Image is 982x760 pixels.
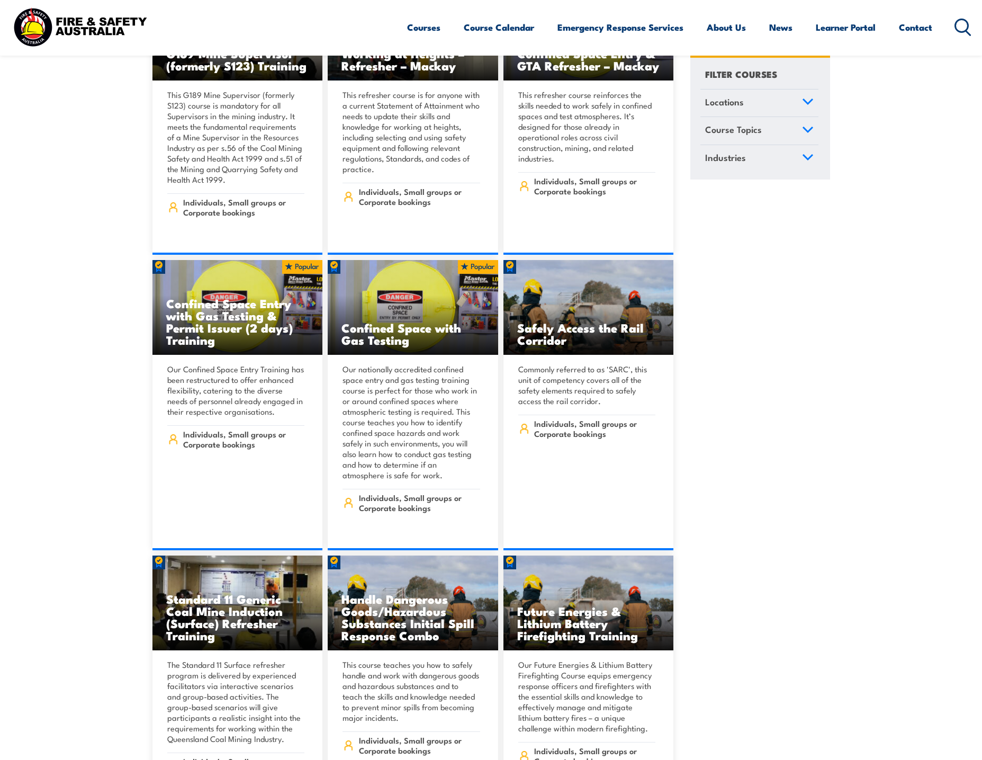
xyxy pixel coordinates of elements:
h3: Confined Space Entry & GTA Refresher – Mackay [517,47,660,71]
p: Our Future Energies & Lithium Battery Firefighting Course equips emergency response officers and ... [518,659,656,734]
p: Our nationally accredited confined space entry and gas testing training course is perfect for tho... [343,364,480,480]
h3: Confined Space with Gas Testing [341,321,484,346]
span: Individuals, Small groups or Corporate bookings [359,735,480,755]
a: News [769,13,792,41]
span: Individuals, Small groups or Corporate bookings [183,429,304,449]
h3: Handle Dangerous Goods/Hazardous Substances Initial Spill Response Combo [341,593,484,641]
h3: Standard 11 Generic Coal Mine Induction (Surface) Refresher Training [166,593,309,641]
a: Safely Access the Rail Corridor [503,260,674,355]
a: Confined Space Entry with Gas Testing & Permit Issuer (2 days) Training [152,260,323,355]
img: Fire Team Operations [328,556,498,651]
span: Individuals, Small groups or Corporate bookings [534,418,655,439]
a: Contact [899,13,932,41]
a: Course Calendar [464,13,534,41]
span: Locations [705,95,744,109]
span: Individuals, Small groups or Corporate bookings [359,493,480,513]
h3: G189 Mine Supervisor (formerly S123) Training [166,47,309,71]
h3: Working at Heights – Refresher – Mackay [341,47,484,71]
h3: Safely Access the Rail Corridor [517,321,660,346]
a: Locations [700,90,818,117]
a: Learner Portal [816,13,876,41]
span: Individuals, Small groups or Corporate bookings [359,186,480,207]
img: Confined Space Entry [328,260,498,355]
p: This refresher course is for anyone with a current Statement of Attainment who needs to update th... [343,90,480,174]
span: Individuals, Small groups or Corporate bookings [183,197,304,217]
a: Standard 11 Generic Coal Mine Induction (Surface) Refresher Training [152,556,323,651]
a: Industries [700,145,818,173]
p: This G189 Mine Supervisor (formerly S123) course is mandatory for all Supervisors in the mining i... [167,90,305,185]
p: The Standard 11 Surface refresher program is delivered by experienced facilitators via interactiv... [167,659,305,744]
a: Confined Space with Gas Testing [328,260,498,355]
h3: Future Energies & Lithium Battery Firefighting Training [517,605,660,641]
a: Future Energies & Lithium Battery Firefighting Training [503,556,674,651]
a: Handle Dangerous Goods/Hazardous Substances Initial Spill Response Combo [328,556,498,651]
a: Courses [407,13,440,41]
p: This refresher course reinforces the skills needed to work safely in confined spaces and test atm... [518,90,656,164]
img: Confined Space Entry [152,260,323,355]
img: Fire Team Operations [503,260,674,355]
img: Standard 11 Generic Coal Mine Induction (Surface) TRAINING (1) [152,556,323,651]
p: This course teaches you how to safely handle and work with dangerous goods and hazardous substanc... [343,659,480,723]
h3: Confined Space Entry with Gas Testing & Permit Issuer (2 days) Training [166,297,309,346]
p: Commonly referred to as 'SARC', this unit of competency covers all of the safety elements require... [518,364,656,406]
img: Fire Team Operations [503,556,674,651]
a: Emergency Response Services [557,13,683,41]
span: Course Topics [705,123,762,137]
a: About Us [707,13,746,41]
p: Our Confined Space Entry Training has been restructured to offer enhanced flexibility, catering t... [167,364,305,417]
h4: FILTER COURSES [705,67,777,81]
span: Individuals, Small groups or Corporate bookings [534,176,655,196]
a: Course Topics [700,118,818,145]
span: Industries [705,150,746,165]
